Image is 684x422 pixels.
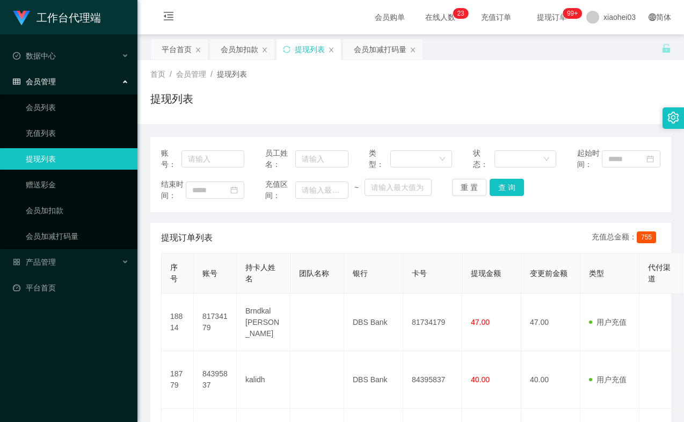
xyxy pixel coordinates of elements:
td: 81734179 [403,294,462,351]
div: 提现列表 [295,39,325,60]
span: 团队名称 [299,269,329,278]
i: 图标: check-circle-o [13,52,20,60]
button: 重 置 [452,179,486,196]
span: 在线人数 [420,13,461,21]
td: 84395837 [194,351,237,409]
button: 查 询 [490,179,524,196]
h1: 提现列表 [150,91,193,107]
span: 变更前金额 [530,269,567,278]
a: 会员加扣款 [26,200,129,221]
a: 会员列表 [26,97,129,118]
span: 提现金额 [471,269,501,278]
input: 请输入最小值为 [295,181,348,199]
i: 图标: sync [283,46,290,53]
div: 充值总金额： [592,231,660,244]
i: 图标: table [13,78,20,85]
span: 账号 [202,269,217,278]
i: 图标: close [261,47,268,53]
p: 3 [461,8,464,19]
td: 81734179 [194,294,237,351]
span: 员工姓名： [265,148,296,170]
span: ~ [348,182,365,193]
span: 产品管理 [13,258,56,266]
input: 请输入 [181,150,244,168]
td: DBS Bank [344,351,403,409]
span: 状态： [473,148,494,170]
span: 持卡人姓名 [245,263,275,283]
span: 用户充值 [589,318,627,326]
td: kalidh [237,351,290,409]
span: 数据中心 [13,52,56,60]
input: 请输入最大值为 [365,179,431,196]
i: 图标: menu-fold [150,1,187,35]
i: 图标: calendar [646,155,654,163]
div: 平台首页 [162,39,192,60]
i: 图标: appstore-o [13,258,20,266]
a: 会员加减打码量 [26,225,129,247]
img: logo.9652507e.png [13,11,30,26]
h1: 工作台代理端 [37,1,101,35]
span: 类型： [369,148,390,170]
p: 2 [457,8,461,19]
a: 赠送彩金 [26,174,129,195]
i: 图标: unlock [661,43,671,53]
div: 会员加减打码量 [354,39,406,60]
span: 结束时间： [161,179,186,201]
span: 用户充值 [589,375,627,384]
span: 会员管理 [176,70,206,78]
input: 请输入 [295,150,348,168]
span: / [170,70,172,78]
i: 图标: down [543,156,550,163]
span: 类型 [589,269,604,278]
td: 40.00 [521,351,580,409]
i: 图标: setting [667,112,679,123]
a: 充值列表 [26,122,129,144]
span: 账号： [161,148,181,170]
a: 图标: dashboard平台首页 [13,277,129,299]
td: DBS Bank [344,294,403,351]
span: 序号 [170,263,178,283]
span: 755 [637,231,656,243]
span: / [210,70,213,78]
span: 40.00 [471,375,490,384]
td: 18779 [162,351,194,409]
i: 图标: close [328,47,334,53]
sup: 1025 [563,8,582,19]
span: 提现订单列表 [161,231,213,244]
td: Brndkal [PERSON_NAME] [237,294,290,351]
sup: 23 [453,8,468,19]
td: 47.00 [521,294,580,351]
i: 图标: close [195,47,201,53]
span: 首页 [150,70,165,78]
i: 图标: global [649,13,656,21]
span: 卡号 [412,269,427,278]
span: 提现列表 [217,70,247,78]
a: 工作台代理端 [13,13,101,21]
i: 图标: calendar [230,186,238,194]
a: 提现列表 [26,148,129,170]
span: 提现订单 [532,13,572,21]
span: 会员管理 [13,77,56,86]
span: 银行 [353,269,368,278]
span: 充值区间： [265,179,296,201]
td: 18814 [162,294,194,351]
td: 84395837 [403,351,462,409]
span: 47.00 [471,318,490,326]
span: 充值订单 [476,13,516,21]
span: 代付渠道 [648,263,671,283]
i: 图标: close [410,47,416,53]
i: 图标: down [439,156,446,163]
span: 起始时间： [577,148,602,170]
div: 会员加扣款 [221,39,258,60]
